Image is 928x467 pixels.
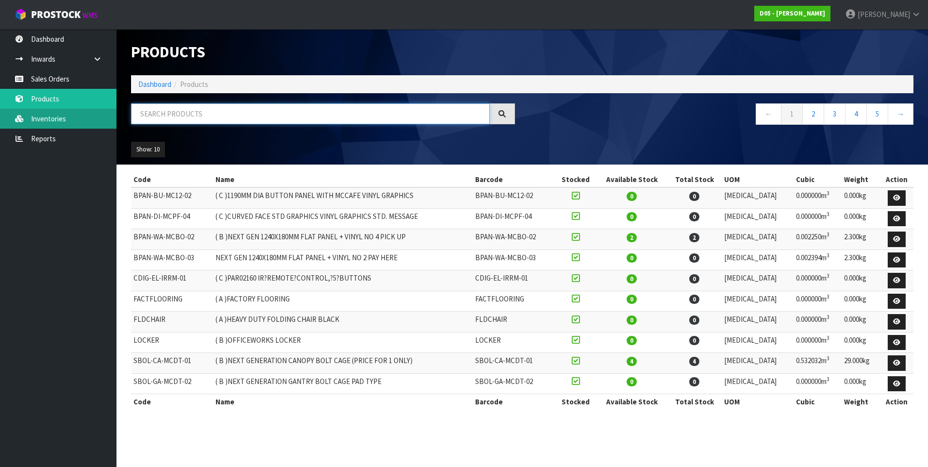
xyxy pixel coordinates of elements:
td: ( B )NEXT GENERATION GANTRY BOLT CAGE PAD TYPE [213,373,473,394]
span: 0 [689,212,699,221]
span: 0 [689,274,699,284]
td: [MEDICAL_DATA] [722,373,794,394]
td: CDIG-EL-IRRM-01 [131,270,213,291]
td: BPAN-WA-MCBO-02 [473,229,555,250]
th: Total Stock [667,394,722,410]
td: ( B )NEXT GEN 1240X180MM FLAT PANEL + VINYL NO 4 PICK UP [213,229,473,250]
td: BPAN-WA-MCBO-02 [131,229,213,250]
td: 0.000000m [794,332,842,353]
td: CDIG-EL-IRRM-01 [473,270,555,291]
td: [MEDICAL_DATA] [722,312,794,333]
th: Name [213,394,473,410]
sup: 3 [827,190,829,197]
td: 0.000kg [842,208,880,229]
td: 2.300kg [842,229,880,250]
td: 0.000kg [842,187,880,208]
span: 0 [627,274,637,284]
sup: 3 [827,376,829,383]
sup: 3 [827,293,829,300]
td: [MEDICAL_DATA] [722,270,794,291]
h1: Products [131,44,515,61]
td: ( C )PAR02160 IR?REMOTE?CONTROL,?5?BUTTONS [213,270,473,291]
th: Barcode [473,394,555,410]
td: FACTFLOORING [131,291,213,312]
td: [MEDICAL_DATA] [722,291,794,312]
th: Cubic [794,172,842,187]
th: Action [880,394,913,410]
td: [MEDICAL_DATA] [722,353,794,374]
td: 0.000kg [842,291,880,312]
td: 0.000000m [794,312,842,333]
span: 4 [689,357,699,366]
span: 0 [689,192,699,201]
td: BPAN-DI-MCPF-04 [131,208,213,229]
sup: 3 [827,314,829,320]
span: 0 [689,377,699,386]
span: 0 [627,316,637,325]
td: NEXT GEN 1240X180MM FLAT PANEL + VINYL NO 2 PAY HERE [213,250,473,270]
a: → [888,103,913,124]
span: 0 [627,295,637,304]
th: Weight [842,172,880,187]
nav: Page navigation [530,103,913,127]
strong: D05 - [PERSON_NAME] [760,9,825,17]
span: [PERSON_NAME] [858,10,910,19]
a: 1 [781,103,803,124]
a: ← [756,103,781,124]
td: ( C )CURVED FACE STD GRAPHICS VINYL GRAPHICS STD. MESSAGE [213,208,473,229]
td: ( A )FACTORY FLOORING [213,291,473,312]
a: 4 [845,103,867,124]
td: 0.000kg [842,332,880,353]
img: cube-alt.png [15,8,27,20]
td: SBOL-GA-MCDT-02 [131,373,213,394]
span: 0 [689,336,699,345]
td: [MEDICAL_DATA] [722,208,794,229]
a: 5 [866,103,888,124]
th: Cubic [794,394,842,410]
span: 0 [627,377,637,386]
td: 0.532032m [794,353,842,374]
input: Search products [131,103,490,124]
sup: 3 [827,334,829,341]
th: Total Stock [667,172,722,187]
td: BPAN-DI-MCPF-04 [473,208,555,229]
td: BPAN-WA-MCBO-03 [473,250,555,270]
td: 0.000000m [794,373,842,394]
span: 4 [627,357,637,366]
th: UOM [722,394,794,410]
td: [MEDICAL_DATA] [722,229,794,250]
td: FLDCHAIR [131,312,213,333]
a: 3 [824,103,845,124]
td: [MEDICAL_DATA] [722,187,794,208]
td: 0.000000m [794,187,842,208]
td: SBOL-CA-MCDT-01 [473,353,555,374]
td: ( C )1190MM DIA BUTTON PANEL WITH MCCAFE VINYL GRAPHICS [213,187,473,208]
td: SBOL-CA-MCDT-01 [131,353,213,374]
span: 0 [689,316,699,325]
span: 0 [689,295,699,304]
th: UOM [722,172,794,187]
span: 2 [689,233,699,242]
th: Stocked [555,172,597,187]
th: Code [131,394,213,410]
button: Show: 10 [131,142,165,157]
span: 0 [627,192,637,201]
td: 0.002394m [794,250,842,270]
span: ProStock [31,8,81,21]
td: 0.000kg [842,270,880,291]
td: 0.000kg [842,312,880,333]
th: Weight [842,394,880,410]
td: 0.000000m [794,208,842,229]
sup: 3 [827,211,829,217]
td: FACTFLOORING [473,291,555,312]
sup: 3 [827,355,829,362]
td: BPAN-WA-MCBO-03 [131,250,213,270]
span: 0 [689,253,699,263]
th: Stocked [555,394,597,410]
th: Available Stock [597,172,667,187]
td: ( B )OFFICEWORKS LOCKER [213,332,473,353]
td: [MEDICAL_DATA] [722,332,794,353]
td: FLDCHAIR [473,312,555,333]
span: 0 [627,336,637,345]
td: SBOL-GA-MCDT-02 [473,373,555,394]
